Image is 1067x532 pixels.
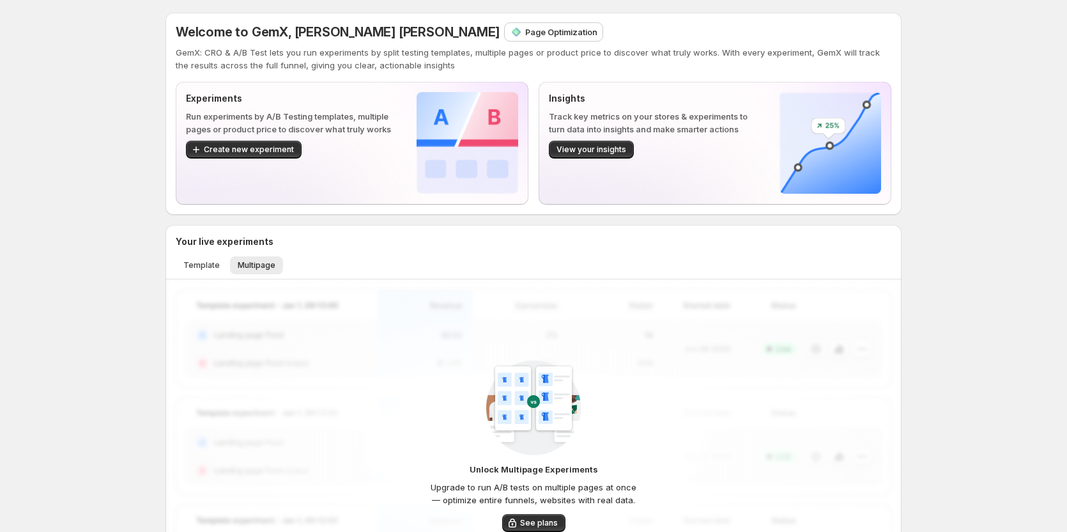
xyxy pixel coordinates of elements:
span: Multipage [238,260,275,270]
p: GemX: CRO & A/B Test lets you run experiments by split testing templates, multiple pages or produ... [176,46,891,72]
img: CampaignGroupTemplate [486,360,581,455]
p: Experiments [186,92,396,105]
p: Page Optimization [525,26,597,38]
p: Track key metrics on your stores & experiments to turn data into insights and make smarter actions [549,110,759,136]
span: View your insights [557,145,626,155]
button: View your insights [549,141,634,159]
p: Upgrade to run A/B tests on multiple pages at once — optimize entire funnels, websites with real ... [428,481,639,506]
img: Insights [779,92,881,194]
p: Unlock Multipage Experiments [470,463,598,476]
button: Create new experiment [186,141,302,159]
span: See plans [520,518,558,528]
button: See plans [502,514,565,532]
p: Insights [549,92,759,105]
span: Create new experiment [204,145,294,155]
h3: Your live experiments [176,235,273,248]
img: Page Optimization [510,26,523,38]
img: Experiments [417,92,518,194]
p: Run experiments by A/B Testing templates, multiple pages or product price to discover what truly ... [186,110,396,136]
span: Welcome to GemX, [PERSON_NAME] [PERSON_NAME] [176,24,500,40]
span: Template [183,260,220,270]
